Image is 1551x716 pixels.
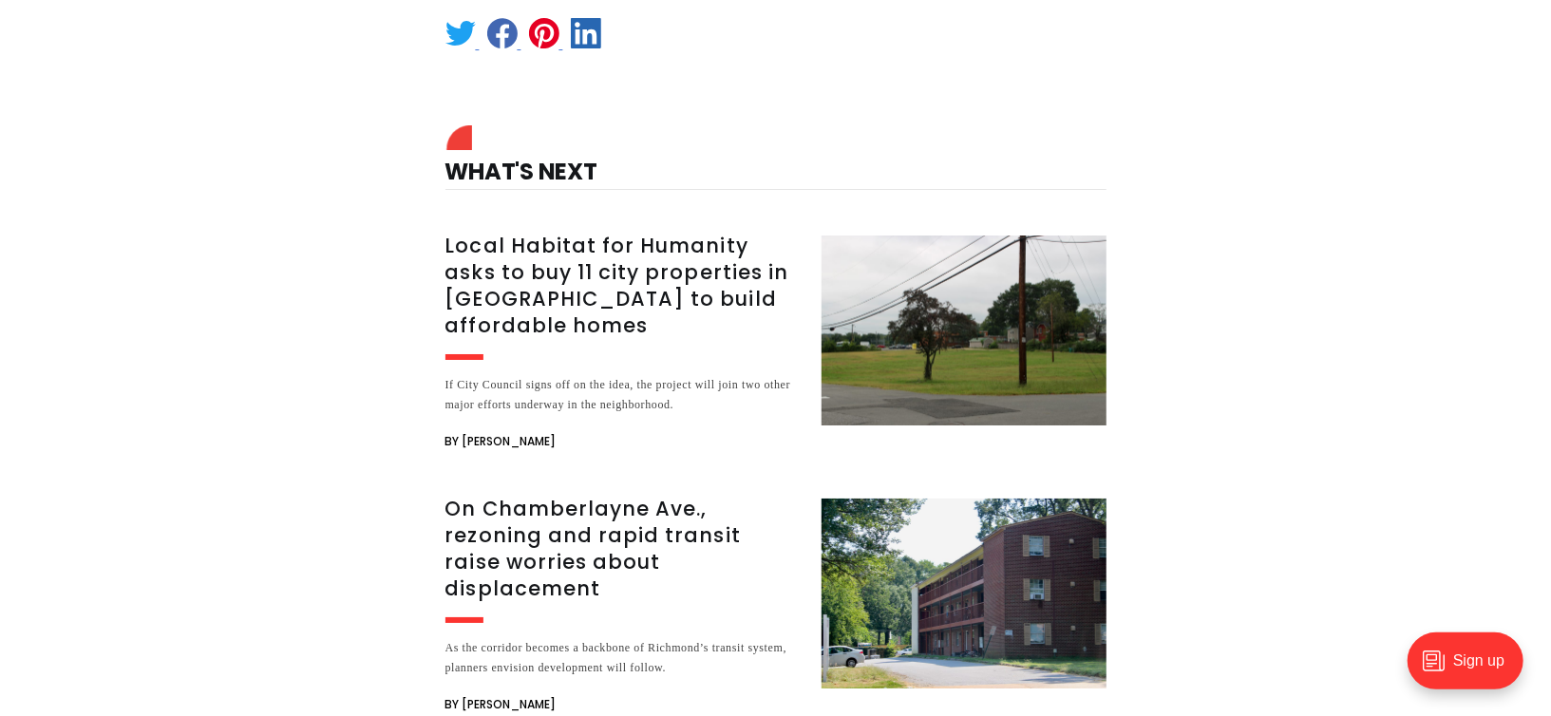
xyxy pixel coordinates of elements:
[445,693,557,716] span: By [PERSON_NAME]
[445,236,1107,453] a: Local Habitat for Humanity asks to buy 11 city properties in [GEOGRAPHIC_DATA] to build affordabl...
[445,496,799,602] h3: On Chamberlayne Ave., rezoning and rapid transit raise worries about displacement
[445,130,1107,190] h4: What's Next
[445,430,557,453] span: By [PERSON_NAME]
[445,638,799,678] div: As the corridor becomes a backbone of Richmond’s transit system, planners envision development wi...
[445,499,1107,716] a: On Chamberlayne Ave., rezoning and rapid transit raise worries about displacement As the corridor...
[822,236,1107,425] img: Local Habitat for Humanity asks to buy 11 city properties in Northside to build affordable homes
[445,375,799,415] div: If City Council signs off on the idea, the project will join two other major efforts underway in ...
[445,233,799,339] h3: Local Habitat for Humanity asks to buy 11 city properties in [GEOGRAPHIC_DATA] to build affordabl...
[1391,623,1551,716] iframe: portal-trigger
[822,499,1107,688] img: On Chamberlayne Ave., rezoning and rapid transit raise worries about displacement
